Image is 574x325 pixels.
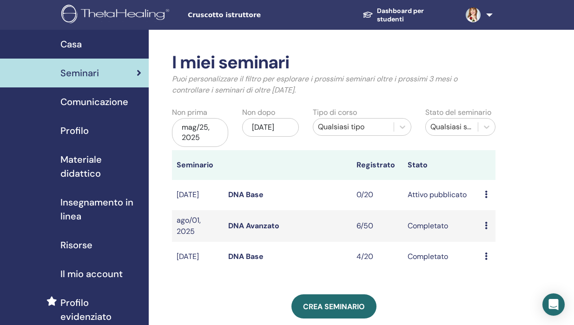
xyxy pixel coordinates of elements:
[352,150,403,180] th: Registrato
[352,210,403,242] td: 6/50
[352,180,403,210] td: 0/20
[60,267,123,281] span: Il mio account
[313,107,357,118] label: Tipo di corso
[228,190,264,199] a: DNA Base
[542,293,565,316] div: Open Intercom Messenger
[242,107,275,118] label: Non dopo
[403,180,480,210] td: Attivo pubblicato
[303,302,365,312] span: Crea seminario
[60,153,141,180] span: Materiale didattico
[228,221,279,231] a: DNA Avanzato
[363,11,373,18] img: graduation-cap-white.svg
[172,73,495,96] p: Puoi personalizzare il filtro per esplorare i prossimi seminari oltre i prossimi 3 mesi o control...
[228,252,264,261] a: DNA Base
[172,180,224,210] td: [DATE]
[318,121,389,133] div: Qualsiasi tipo
[60,238,92,252] span: Risorse
[61,5,172,26] img: logo.png
[60,124,89,138] span: Profilo
[242,118,298,137] div: [DATE]
[60,195,141,223] span: Insegnamento in linea
[355,2,458,28] a: Dashboard per studenti
[60,95,128,109] span: Comunicazione
[403,150,480,180] th: Stato
[291,294,376,318] a: Crea seminario
[60,296,141,324] span: Profilo evidenziato
[430,121,474,133] div: Qualsiasi stato
[172,210,224,242] td: ago/01, 2025
[403,242,480,272] td: Completato
[172,150,224,180] th: Seminario
[172,118,228,147] div: mag/25, 2025
[60,66,99,80] span: Seminari
[60,37,82,51] span: Casa
[172,52,495,73] h2: I miei seminari
[466,7,481,22] img: default.jpg
[172,242,224,272] td: [DATE]
[352,242,403,272] td: 4/20
[172,107,207,118] label: Non prima
[425,107,491,118] label: Stato del seminario
[188,10,327,20] span: Cruscotto istruttore
[403,210,480,242] td: Completato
